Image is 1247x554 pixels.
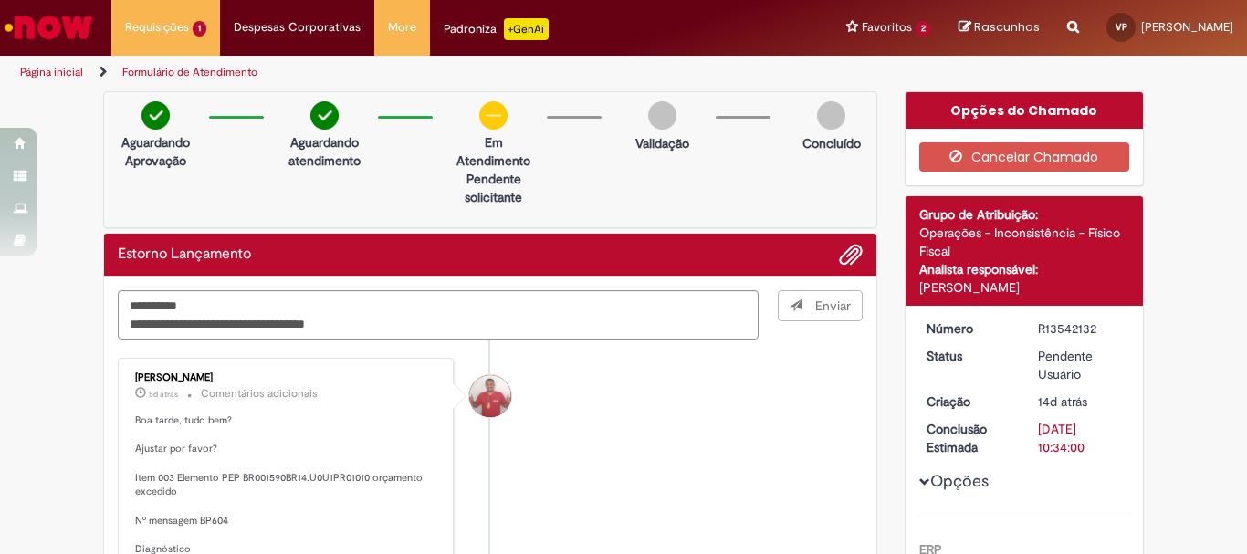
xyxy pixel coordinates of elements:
[916,21,931,37] span: 2
[310,101,339,130] img: check-circle-green.png
[913,420,1025,456] dt: Conclusão Estimada
[1038,392,1123,411] div: 17/09/2025 08:55:54
[118,290,759,340] textarea: Digite sua mensagem aqui...
[234,18,361,37] span: Despesas Corporativas
[959,19,1040,37] a: Rascunhos
[149,389,178,400] time: 25/09/2025 16:48:31
[111,133,200,170] p: Aguardando Aprovação
[919,260,1130,278] div: Analista responsável:
[118,246,251,263] h2: Estorno Lançamento Histórico de tíquete
[1038,393,1087,410] span: 14d atrás
[919,142,1130,172] button: Cancelar Chamado
[479,101,508,130] img: circle-minus.png
[635,134,689,152] p: Validação
[504,18,549,40] p: +GenAi
[122,65,257,79] a: Formulário de Atendimento
[974,18,1040,36] span: Rascunhos
[201,386,318,402] small: Comentários adicionais
[1038,393,1087,410] time: 17/09/2025 08:55:54
[862,18,912,37] span: Favoritos
[135,372,439,383] div: [PERSON_NAME]
[913,392,1025,411] dt: Criação
[193,21,206,37] span: 1
[14,56,818,89] ul: Trilhas de página
[125,18,189,37] span: Requisições
[913,347,1025,365] dt: Status
[388,18,416,37] span: More
[1141,19,1233,35] span: [PERSON_NAME]
[20,65,83,79] a: Página inicial
[469,375,511,417] div: Erik Emanuel Dos Santos Lino
[1116,21,1127,33] span: VP
[906,92,1144,129] div: Opções do Chamado
[449,170,538,206] p: Pendente solicitante
[919,224,1130,260] div: Operações - Inconsistência - Físico Fiscal
[1038,420,1123,456] div: [DATE] 10:34:00
[2,9,96,46] img: ServiceNow
[141,101,170,130] img: check-circle-green.png
[648,101,676,130] img: img-circle-grey.png
[817,101,845,130] img: img-circle-grey.png
[444,18,549,40] div: Padroniza
[1038,347,1123,383] div: Pendente Usuário
[919,205,1130,224] div: Grupo de Atribuição:
[449,133,538,170] p: Em Atendimento
[280,133,369,170] p: Aguardando atendimento
[913,319,1025,338] dt: Número
[919,278,1130,297] div: [PERSON_NAME]
[839,243,863,267] button: Adicionar anexos
[802,134,861,152] p: Concluído
[1038,319,1123,338] div: R13542132
[149,389,178,400] span: 5d atrás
